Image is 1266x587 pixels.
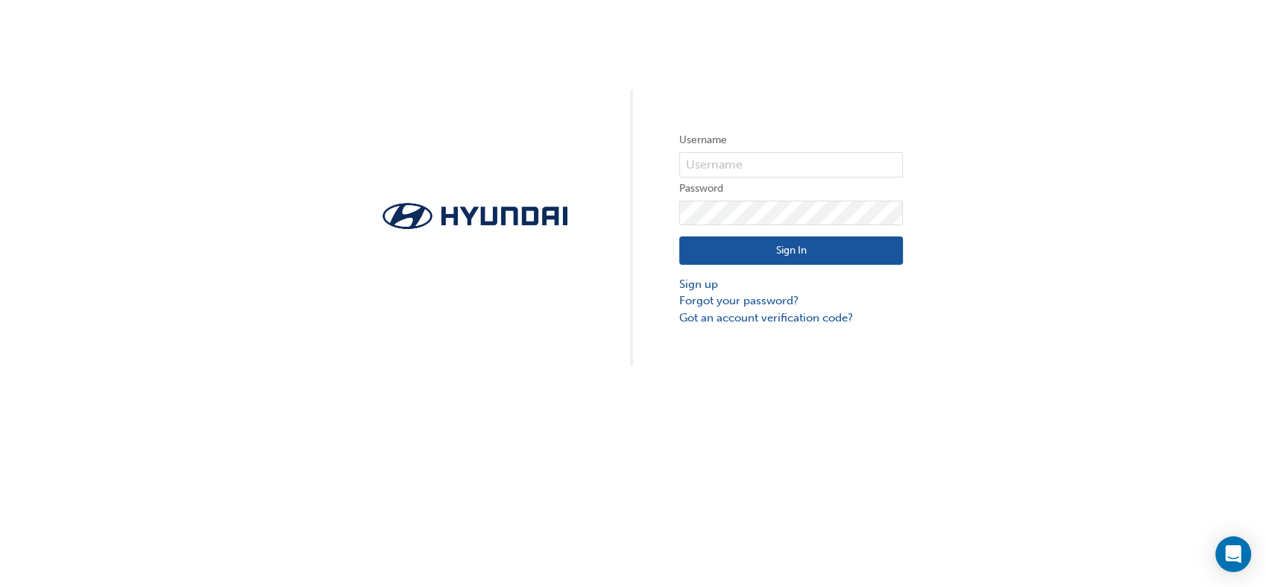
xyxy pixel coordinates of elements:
label: Password [679,180,903,198]
input: Username [679,152,903,178]
a: Got an account verification code? [679,310,903,327]
button: Sign In [679,236,903,265]
a: Sign up [679,276,903,293]
img: Trak [363,198,587,233]
label: Username [679,131,903,149]
a: Forgot your password? [679,292,903,310]
div: Open Intercom Messenger [1215,536,1251,572]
